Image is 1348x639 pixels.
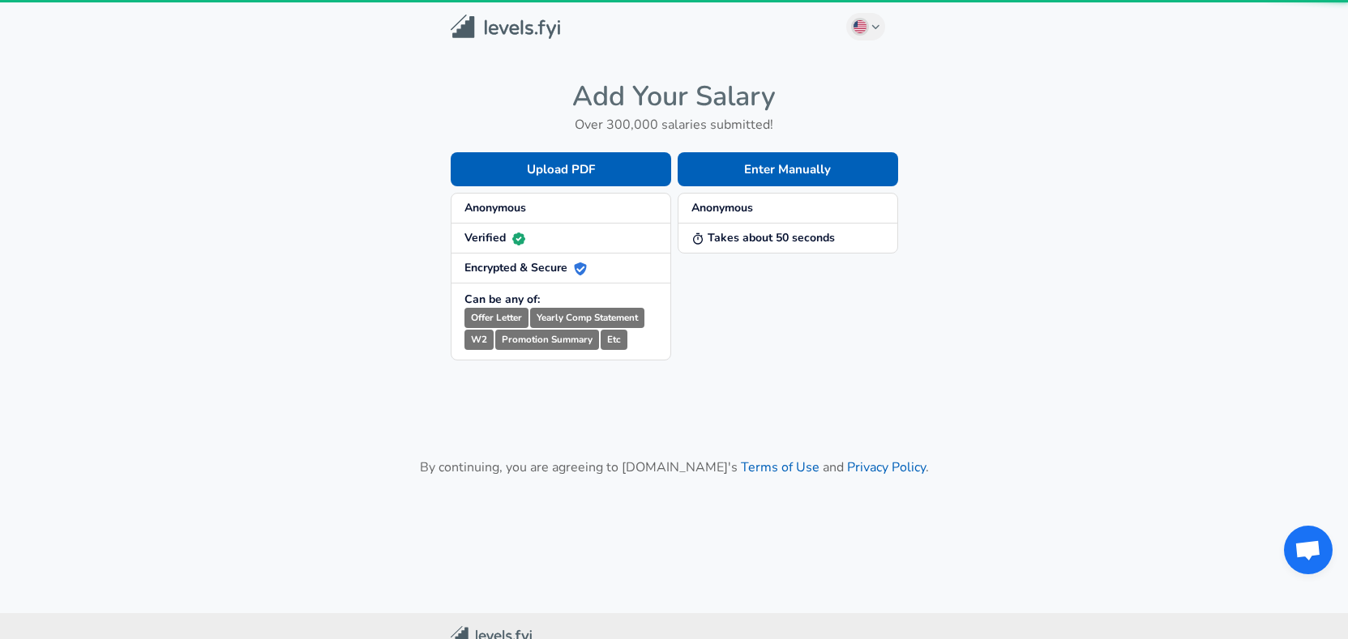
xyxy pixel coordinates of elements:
[451,152,671,186] button: Upload PDF
[530,308,644,328] small: Yearly Comp Statement
[601,330,627,350] small: Etc
[1284,526,1333,574] div: Open chat
[464,260,587,275] strong: Encrypted & Secure
[691,200,753,215] strong: Anonymous
[846,13,885,40] button: English (US)
[464,230,525,245] strong: Verified
[451,79,898,113] h4: Add Your Salary
[464,308,529,328] small: Offer Letter
[741,458,819,476] a: Terms of Use
[678,152,898,186] button: Enter Manually
[451,15,560,40] img: Levels.fyi
[854,20,867,33] img: English (US)
[464,292,540,307] strong: Can be any of:
[464,200,526,215] strong: Anonymous
[495,330,599,350] small: Promotion Summary
[847,458,926,476] a: Privacy Policy
[451,113,898,136] h6: Over 300,000 salaries submitted!
[464,330,494,350] small: W2
[691,230,835,245] strong: Takes about 50 seconds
